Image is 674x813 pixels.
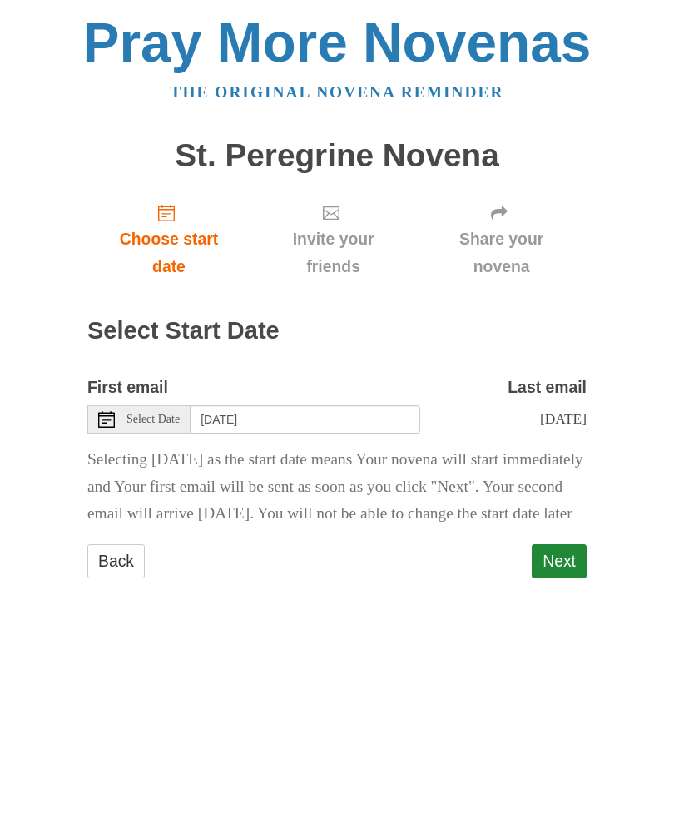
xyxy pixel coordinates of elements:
[87,318,587,345] h2: Select Start Date
[532,544,587,578] button: Next
[267,226,399,280] span: Invite your friends
[87,138,587,174] h1: St. Peregrine Novena
[171,83,504,101] a: The original novena reminder
[250,190,416,289] a: Invite your friends
[540,410,587,427] span: [DATE]
[433,226,570,280] span: Share your novena
[508,374,587,401] label: Last email
[87,544,145,578] a: Back
[191,405,420,434] input: Use the arrow keys to pick a date
[87,446,587,528] p: Selecting [DATE] as the start date means Your novena will start immediately and Your first email ...
[83,12,592,73] a: Pray More Novenas
[416,190,587,289] a: Share your novena
[87,374,168,401] label: First email
[87,190,250,289] a: Choose start date
[126,414,180,425] span: Select Date
[104,226,234,280] span: Choose start date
